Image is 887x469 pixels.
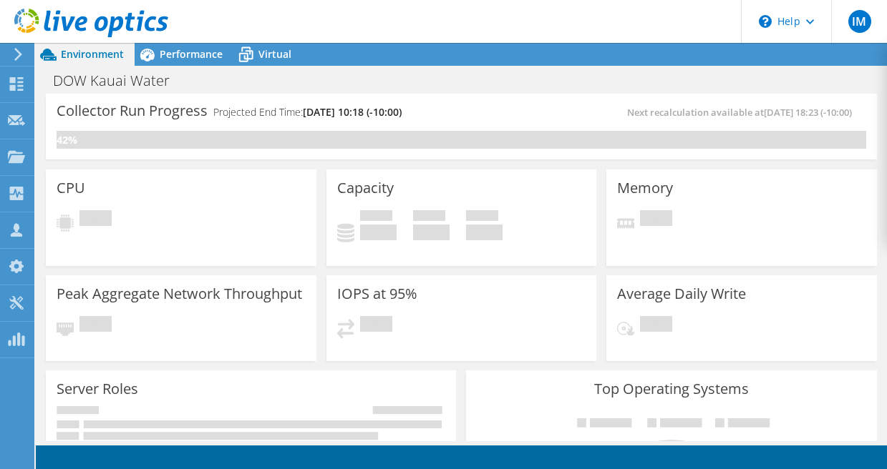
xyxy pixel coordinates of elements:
[466,210,498,224] span: Total
[57,381,138,397] h3: Server Roles
[213,104,402,120] h4: Projected End Time:
[47,73,192,89] h1: DOW Kauai Water
[477,381,866,397] h3: Top Operating Systems
[627,106,859,119] span: Next recalculation available at
[360,210,392,224] span: Used
[160,47,223,61] span: Performance
[360,316,392,335] span: Pending
[79,210,112,229] span: Pending
[617,286,746,302] h3: Average Daily Write
[640,210,672,229] span: Pending
[413,210,445,224] span: Free
[79,316,112,335] span: Pending
[337,180,394,196] h3: Capacity
[61,47,124,61] span: Environment
[848,10,871,33] span: IM
[617,180,673,196] h3: Memory
[640,316,672,335] span: Pending
[303,105,402,119] span: [DATE] 10:18 (-10:00)
[337,286,417,302] h3: IOPS at 95%
[258,47,291,61] span: Virtual
[57,180,85,196] h3: CPU
[57,286,302,302] h3: Peak Aggregate Network Throughput
[759,15,772,28] svg: \n
[466,224,503,240] h4: 0 GiB
[764,106,852,119] span: [DATE] 18:23 (-10:00)
[413,224,450,240] h4: 0 GiB
[360,224,397,240] h4: 0 GiB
